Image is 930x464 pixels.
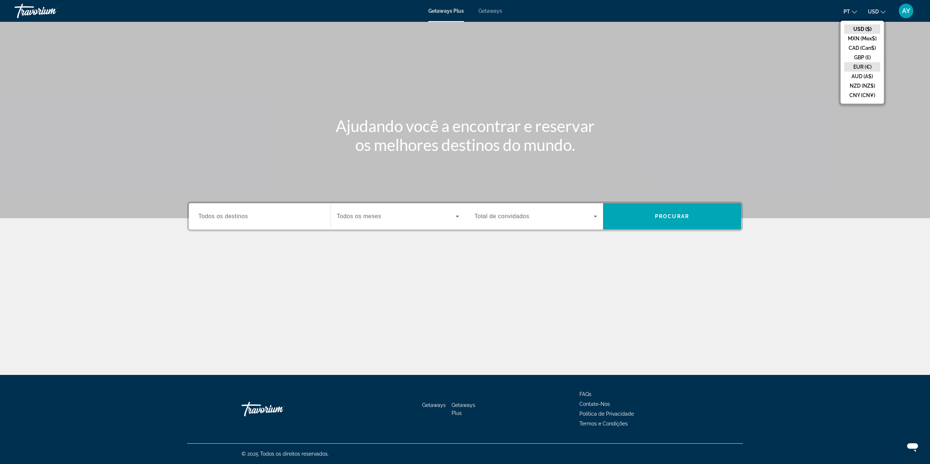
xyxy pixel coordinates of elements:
[579,391,591,397] a: FAQs
[452,402,475,416] a: Getaways Plus
[474,213,529,219] span: Total de convidados
[844,9,850,15] span: pt
[844,81,880,91] button: NZD (NZ$)
[329,116,601,154] h1: Ajudando você a encontrar e reservar os melhores destinos do mundo.
[844,62,880,72] button: EUR (€)
[844,6,857,17] button: Change language
[897,3,915,19] button: User Menu
[844,43,880,53] button: CAD (Can$)
[844,24,880,34] button: USD ($)
[337,213,381,219] span: Todos os meses
[901,435,924,458] iframe: Botão para abrir a janela de mensagens
[844,72,880,81] button: AUD (A$)
[242,398,314,420] a: Travorium
[579,421,628,427] a: Termos e Condições
[242,451,329,457] span: © 2025 Todos os direitos reservados.
[603,203,741,229] button: Procurar
[868,9,879,15] span: USD
[198,213,248,219] span: Todos os destinos
[428,8,464,14] a: Getaways Plus
[422,402,446,408] a: Getaways
[15,1,87,20] a: Travorium
[579,411,634,417] a: Política de Privacidade
[655,213,689,219] span: Procurar
[844,91,880,100] button: CNY (CN¥)
[902,7,910,15] span: AY
[868,6,886,17] button: Change currency
[579,401,610,407] a: Contate-Nos
[844,53,880,62] button: GBP (£)
[844,34,880,43] button: MXN (Mex$)
[478,8,502,14] a: Getaways
[189,203,741,229] div: Search widget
